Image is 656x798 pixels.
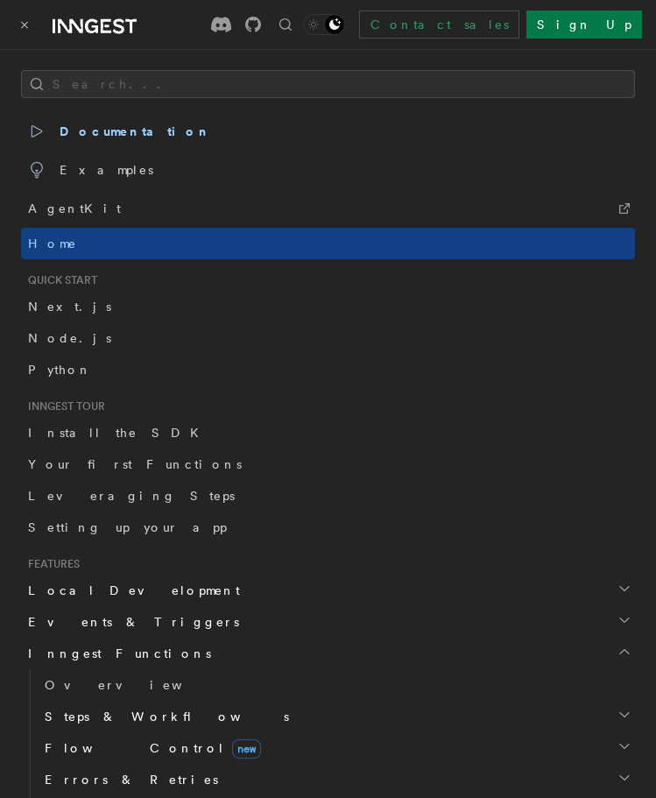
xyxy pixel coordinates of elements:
[21,70,635,98] button: Search...
[38,669,635,701] a: Overview
[21,448,635,480] a: Your first Functions
[38,739,261,757] span: Flow Control
[28,331,111,345] span: Node.js
[21,606,635,638] button: Events & Triggers
[38,701,635,732] button: Steps & Workflows
[21,638,635,669] button: Inngest Functions
[21,417,635,448] a: Install the SDK
[28,457,242,471] span: Your first Functions
[21,512,635,543] a: Setting up your app
[38,732,635,764] button: Flow Controlnew
[28,363,92,377] span: Python
[526,11,642,39] a: Sign Up
[21,228,635,259] a: Home
[275,14,296,35] button: Find something...
[28,300,111,314] span: Next.js
[21,582,240,599] span: Local Development
[38,708,289,725] span: Steps & Workflows
[14,14,35,35] button: Toggle navigation
[21,613,239,631] span: Events & Triggers
[21,557,80,571] span: Features
[232,739,261,759] span: new
[21,645,211,662] span: Inngest Functions
[303,14,345,35] button: Toggle dark mode
[21,322,635,354] a: Node.js
[21,399,105,413] span: Inngest tour
[28,196,121,221] span: AgentKit
[21,354,635,385] a: Python
[21,291,635,322] a: Next.js
[21,112,635,151] a: Documentation
[21,273,97,287] span: Quick start
[28,158,153,182] span: Examples
[45,678,225,692] span: Overview
[21,575,635,606] button: Local Development
[359,11,519,39] a: Contact sales
[38,764,635,795] button: Errors & Retries
[21,480,635,512] a: Leveraging Steps
[28,119,211,144] span: Documentation
[28,520,227,534] span: Setting up your app
[38,771,218,788] span: Errors & Retries
[28,489,235,503] span: Leveraging Steps
[28,426,209,440] span: Install the SDK
[21,189,635,228] a: AgentKit
[21,151,635,189] a: Examples
[28,235,77,252] span: Home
